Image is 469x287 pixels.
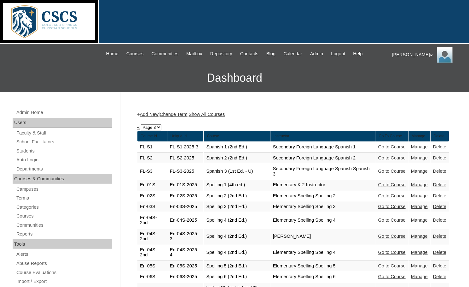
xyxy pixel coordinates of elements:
a: Manage [411,204,428,209]
a: Delete [433,250,446,255]
a: Logout [328,50,348,57]
span: Mailbox [186,50,202,57]
td: Secondary Foreign Language Spanish Spanish 3 [270,164,375,179]
span: Help [353,50,362,57]
a: Communities [148,50,182,57]
a: Go to Course [378,169,405,174]
td: Elementary Spelling Spelling 6 [270,272,375,282]
td: En-04S-2nd [137,212,167,228]
a: Manage [411,193,428,198]
a: Course Evaluations [16,269,112,277]
span: Repository [210,50,232,57]
a: Go to Course [378,182,405,187]
a: Manage [411,155,428,160]
a: Admin Home [16,109,112,117]
a: Alerts [16,250,112,258]
td: En-01S-2025 [167,180,204,190]
td: Elementary K-2 Instructor [270,180,375,190]
a: Faculty & Staff [16,129,112,137]
a: Abuse Reports [16,260,112,267]
td: En-05S [137,261,167,272]
td: En-02S-2025 [167,191,204,201]
img: Melanie Sevilla [437,47,453,63]
td: Elementary Spelling Spelling 3 [270,201,375,212]
div: Courses & Communities [13,174,112,184]
td: Spanish 1 (2nd Ed.) [204,142,270,152]
td: En-06S-2025 [167,272,204,282]
a: Go to Course [378,263,405,268]
a: Reports [16,230,112,238]
a: Terms [16,194,112,202]
td: FL-S3 [137,164,167,179]
a: Go to Course [378,193,405,198]
a: Campuses [16,185,112,193]
a: Manage [411,182,428,187]
td: En-04S-2nd [137,229,167,244]
a: Manage [411,218,428,223]
h3: Dashboard [3,64,466,92]
a: Go to Course [378,250,405,255]
u: Unique Id [171,134,187,138]
a: Manage [411,144,428,149]
span: Home [106,50,119,57]
td: Elementary Spelling Spelling 5 [270,261,375,272]
a: Contacts [237,50,262,57]
span: Contacts [240,50,258,57]
td: En-01S [137,180,167,190]
a: Show All Courses [188,112,225,117]
span: Communities [151,50,178,57]
span: Calendar [283,50,302,57]
u: Delete [434,134,445,138]
td: En-06S [137,272,167,282]
u: Course Id [141,134,157,138]
td: Spelling 6 (2nd Ed.) [204,272,270,282]
td: En-04S-2025-3 [167,229,204,244]
a: Manage [411,263,428,268]
td: Spelling 1 (4th ed.) [204,180,270,190]
a: Delete [433,234,446,239]
a: Admin [307,50,327,57]
img: logo-white.png [3,3,95,40]
span: Logout [331,50,345,57]
a: Add New [140,112,159,117]
td: Elementary Spelling Spelling 4 [270,212,375,228]
td: Spelling 3 (2nd Ed.) [204,201,270,212]
td: Spelling 5 (2nd Ed.) [204,261,270,272]
a: Delete [433,263,446,268]
td: FL-S2 [137,153,167,164]
a: School Facilitators [16,138,112,146]
a: Categories [16,203,112,211]
td: Spelling 4 (2nd Ed.) [204,212,270,228]
td: Spelling 2 (2nd Ed.) [204,191,270,201]
a: Go to Course [378,204,405,209]
a: Courses [123,50,147,57]
a: Go to Course [378,144,405,149]
td: Spanish 2 (2nd Ed.) [204,153,270,164]
a: Delete [433,155,446,160]
td: En-03S [137,201,167,212]
a: Manage [411,250,428,255]
a: Calendar [280,50,305,57]
u: Instructor [274,134,289,138]
td: En-02S [137,191,167,201]
td: FL-S1-2025-3 [167,142,204,152]
td: Spelling 4 (2nd Ed.) [204,229,270,244]
td: En-04S-2025-4 [167,245,204,260]
div: + | | [137,111,449,118]
a: Delete [433,193,446,198]
td: FL-S1 [137,142,167,152]
div: [PERSON_NAME] [392,47,463,63]
u: Course [207,134,219,138]
a: Departments [16,165,112,173]
a: Go to Course [378,218,405,223]
td: Secondary Foreign Language Spanish 2 [270,153,375,164]
td: Elementary Spelling Spelling 2 [270,191,375,201]
td: Elementary Spelling Spelling 4 [270,245,375,260]
a: Change Term [160,112,188,117]
a: Mailbox [183,50,206,57]
a: Manage [411,234,428,239]
a: Go to Course [378,274,405,279]
td: En-04S-2nd [137,245,167,260]
a: Go to Course [378,155,405,160]
a: Delete [433,169,446,174]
